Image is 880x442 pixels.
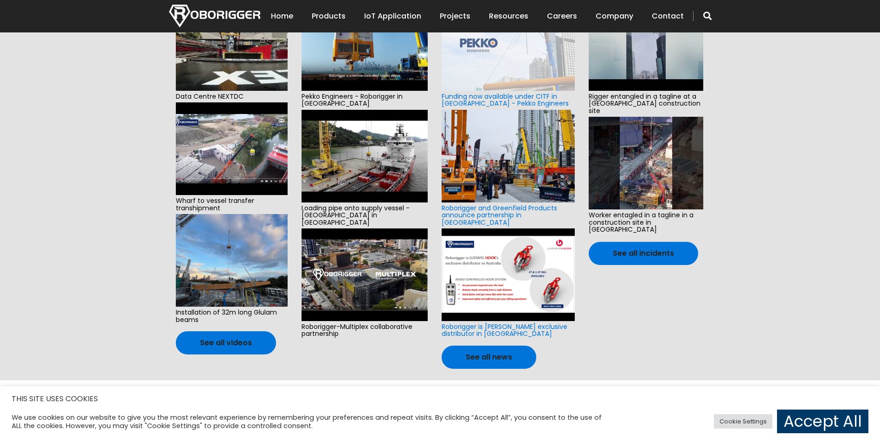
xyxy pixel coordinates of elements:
img: hqdefault.jpg [302,110,428,202]
img: hqdefault.jpg [302,228,428,321]
a: See all incidents [589,242,698,265]
a: Company [596,2,633,31]
a: Resources [489,2,528,31]
img: Nortech [169,5,260,27]
a: Funding now available under CITF in [GEOGRAPHIC_DATA] - Pekko Engineers [442,92,569,108]
div: We use cookies on our website to give you the most relevant experience by remembering your prefer... [12,413,611,430]
a: Roborigger is [PERSON_NAME] exclusive distributor in [GEOGRAPHIC_DATA] [442,322,567,338]
a: Careers [547,2,577,31]
span: Worker entagled in a tagline in a construction site in [GEOGRAPHIC_DATA] [589,209,703,235]
span: Rigger entangled in a tagline at a [GEOGRAPHIC_DATA] construction site [589,91,703,117]
a: IoT Application [364,2,421,31]
a: See all videos [176,331,276,354]
h5: THIS SITE USES COOKIES [12,393,868,405]
a: Products [312,2,346,31]
span: Loading pipe onto supply vessel - [GEOGRAPHIC_DATA] in [GEOGRAPHIC_DATA] [302,202,428,228]
img: e6f0d910-cd76-44a6-a92d-b5ff0f84c0aa-2.jpg [176,214,288,307]
img: hqdefault.jpg [176,102,288,195]
a: See all news [442,346,536,369]
a: Home [271,2,293,31]
a: Projects [440,2,470,31]
a: Accept All [777,410,868,433]
span: Pekko Engineers - Roborigger in [GEOGRAPHIC_DATA] [302,91,428,110]
span: Data Centre NEXTDC [176,91,288,102]
span: Wharf to vessel transfer transhipment [176,195,288,214]
span: Roborigger-Multiplex collaborative partnership [302,321,428,340]
a: Cookie Settings [714,414,772,429]
span: Installation of 32m long Glulam beams [176,307,288,326]
a: Roborigger and Greenfield Products announce partnership in [GEOGRAPHIC_DATA] [442,203,557,227]
a: Contact [652,2,684,31]
img: hqdefault.jpg [589,117,703,209]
